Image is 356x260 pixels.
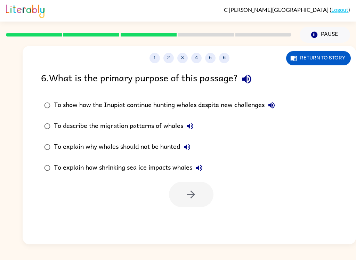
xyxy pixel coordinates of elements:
[54,161,206,175] div: To explain how shrinking sea ice impacts whales
[54,140,194,154] div: To explain why whales should not be hunted
[183,119,197,133] button: To describe the migration patterns of whales
[265,98,278,112] button: To show how the Inupiat continue hunting whales despite new challenges
[177,53,188,63] button: 3
[163,53,174,63] button: 2
[54,98,278,112] div: To show how the Inupiat continue hunting whales despite new challenges
[192,161,206,175] button: To explain how shrinking sea ice impacts whales
[149,53,160,63] button: 1
[6,3,44,18] img: Literably
[224,6,330,13] span: C [PERSON_NAME][GEOGRAPHIC_DATA]
[219,53,229,63] button: 6
[205,53,216,63] button: 5
[300,27,350,43] button: Pause
[224,6,350,13] div: ( )
[286,51,351,65] button: Return to story
[41,70,338,88] div: 6 . What is the primary purpose of this passage?
[191,53,202,63] button: 4
[54,119,197,133] div: To describe the migration patterns of whales
[331,6,348,13] a: Logout
[180,140,194,154] button: To explain why whales should not be hunted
